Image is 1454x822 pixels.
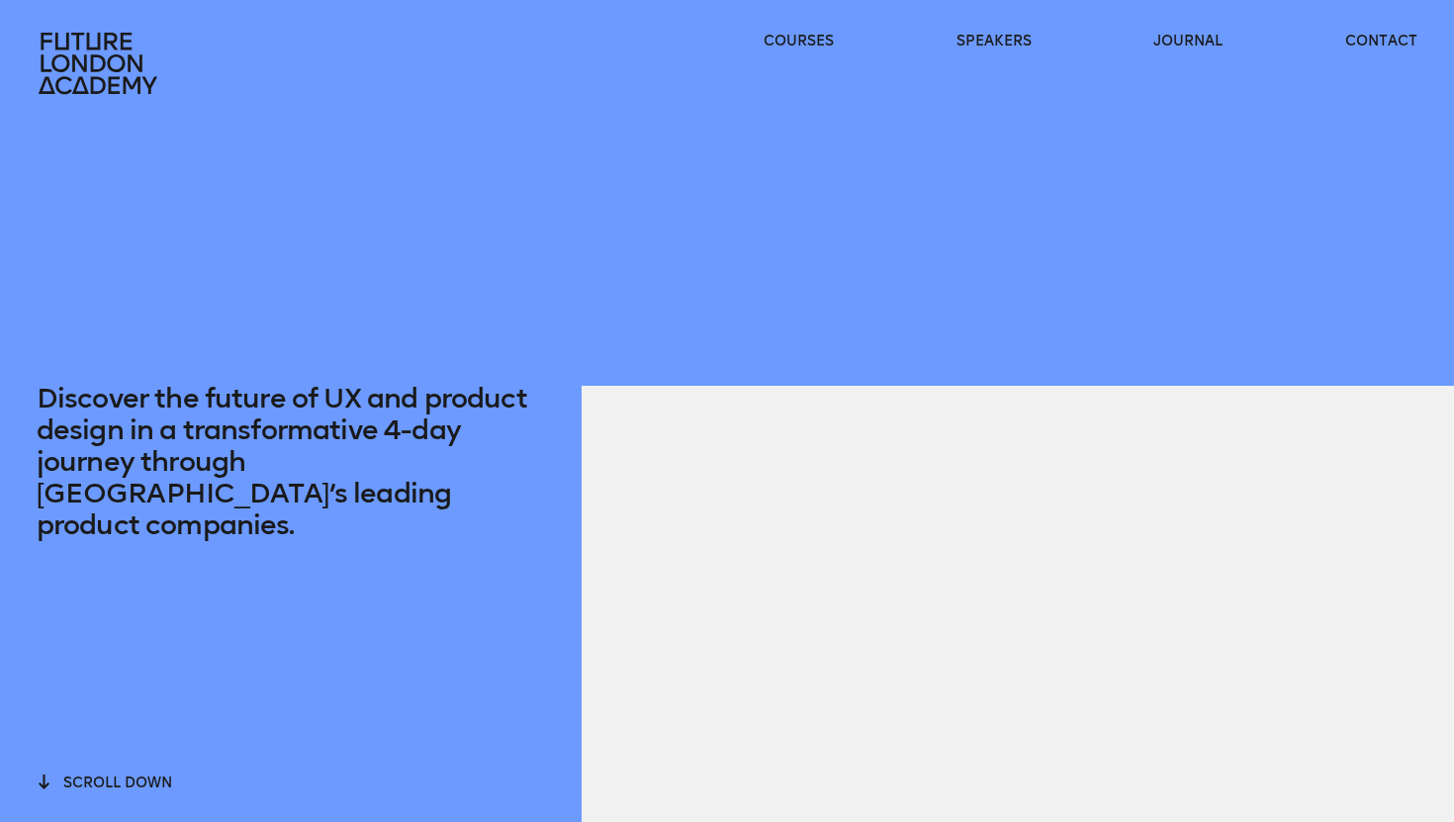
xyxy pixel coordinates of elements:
span: scroll down [63,775,172,791]
a: journal [1153,32,1223,51]
a: speakers [956,32,1032,51]
button: scroll down [37,772,172,793]
a: contact [1345,32,1417,51]
p: Discover the future of UX and product design in a transformative 4-day journey through [GEOGRAPHI... [37,383,546,541]
a: courses [764,32,834,51]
